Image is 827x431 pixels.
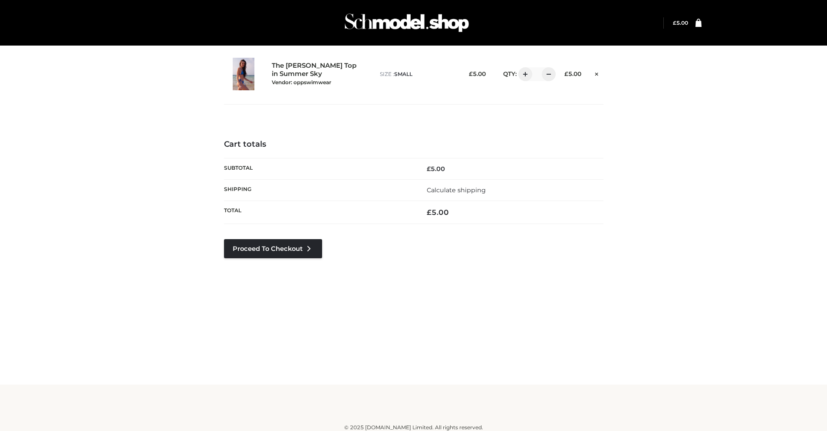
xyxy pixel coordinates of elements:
[224,201,414,224] th: Total
[224,179,414,201] th: Shipping
[224,158,414,179] th: Subtotal
[469,70,486,77] bdi: 5.00
[564,70,568,77] span: £
[272,79,331,86] small: Vendor: oppswimwear
[224,239,322,258] a: Proceed to Checkout
[224,140,603,149] h4: Cart totals
[427,186,486,194] a: Calculate shipping
[427,208,449,217] bdi: 5.00
[427,208,432,217] span: £
[673,20,688,26] bdi: 5.00
[342,6,472,40] img: Schmodel Admin 964
[494,67,550,81] div: QTY:
[673,20,688,26] a: £5.00
[272,62,361,86] a: The [PERSON_NAME] Top in Summer SkyVendor: oppswimwear
[380,70,454,78] p: size :
[469,70,473,77] span: £
[394,71,412,77] span: SMALL
[427,165,431,173] span: £
[590,67,603,79] a: Remove this item
[427,165,445,173] bdi: 5.00
[564,70,581,77] bdi: 5.00
[673,20,676,26] span: £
